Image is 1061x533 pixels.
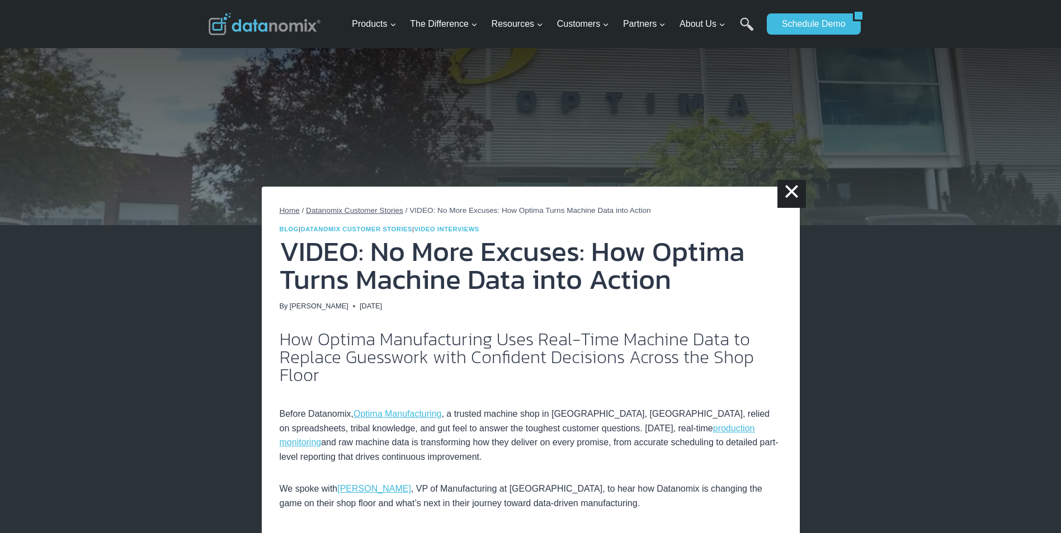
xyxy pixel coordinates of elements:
[280,206,300,215] a: Home
[680,17,725,31] span: About Us
[280,204,782,217] nav: Breadcrumbs
[302,206,304,215] span: /
[280,330,782,384] h2: How Optima Manufacturing Uses Real-Time Machine Data to Replace Guesswork with Confident Decision...
[280,301,288,312] span: By
[290,302,348,310] a: [PERSON_NAME]
[405,206,408,215] span: /
[414,226,479,232] a: Video Interviews
[352,17,396,31] span: Products
[409,206,650,215] span: VIDEO: No More Excuses: How Optima Turns Machine Data into Action
[280,226,479,232] span: | |
[777,180,805,208] a: ×
[209,13,320,35] img: Datanomix
[280,226,299,232] a: Blog
[337,484,411,493] a: [PERSON_NAME]
[353,409,441,418] a: Optima Manufacturing
[280,237,782,293] h1: VIDEO: No More Excuses: How Optima Turns Machine Data into Action
[740,17,754,42] a: Search
[306,206,403,215] a: Datanomix Customer Stories
[492,17,543,31] span: Resources
[557,17,609,31] span: Customers
[280,482,782,510] p: We spoke with , VP of Manufacturing at [GEOGRAPHIC_DATA], to hear how Datanomix is changing the g...
[301,226,413,232] a: Datanomix Customer Stories
[280,393,782,464] p: Before Datanomix, , a trusted machine shop in [GEOGRAPHIC_DATA], [GEOGRAPHIC_DATA], relied on spr...
[347,6,761,42] nav: Primary Navigation
[360,301,382,312] time: [DATE]
[767,13,853,35] a: Schedule Demo
[410,17,478,31] span: The Difference
[623,17,666,31] span: Partners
